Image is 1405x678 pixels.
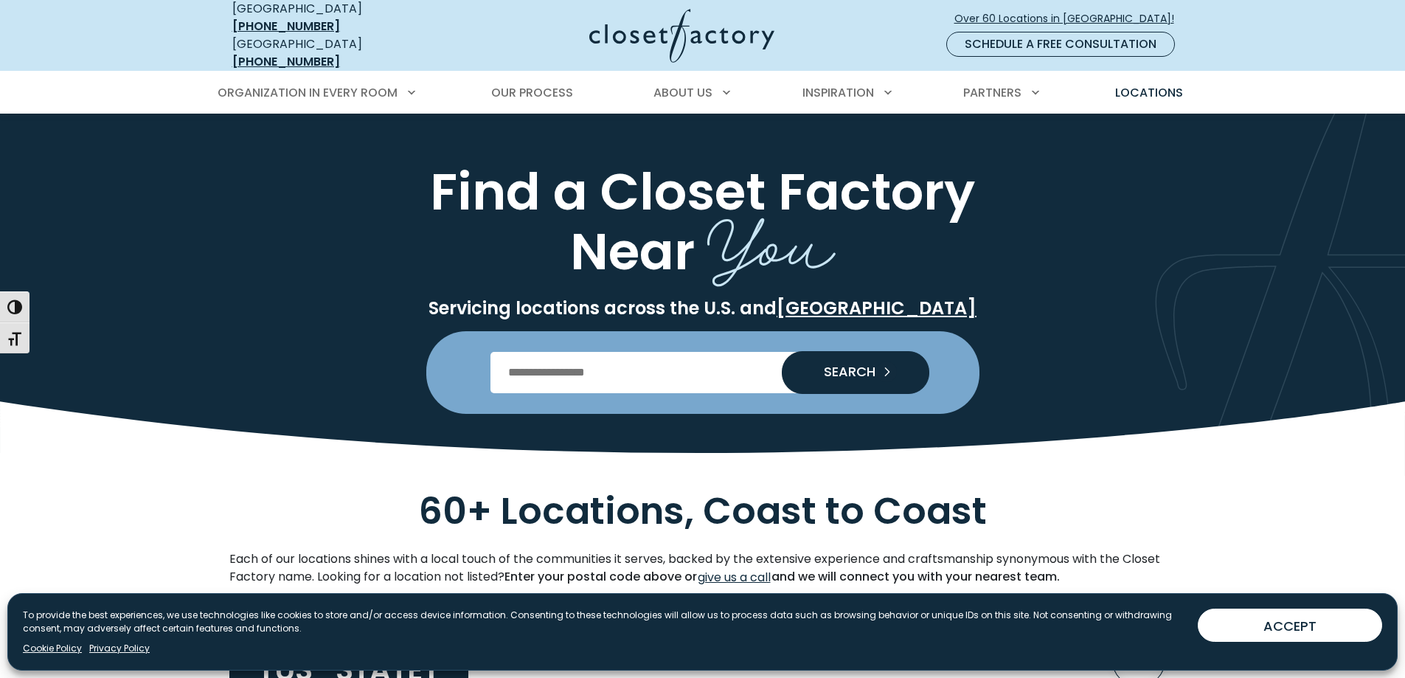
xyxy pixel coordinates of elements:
[1198,609,1382,642] button: ACCEPT
[589,9,774,63] img: Closet Factory Logo
[23,609,1186,635] p: To provide the best experiences, we use technologies like cookies to store and/or access device i...
[504,568,1060,585] strong: Enter your postal code above or and we will connect you with your nearest team.
[23,642,82,655] a: Cookie Policy
[430,156,975,227] span: Find a Closet Factory
[812,365,875,378] span: SEARCH
[707,184,836,293] span: You
[232,53,340,70] a: [PHONE_NUMBER]
[490,352,915,393] input: Enter Postal Code
[232,35,446,71] div: [GEOGRAPHIC_DATA]
[229,297,1176,319] p: Servicing locations across the U.S. and
[653,84,712,101] span: About Us
[777,296,976,320] a: [GEOGRAPHIC_DATA]
[1115,84,1183,101] span: Locations
[218,84,398,101] span: Organization in Every Room
[963,84,1021,101] span: Partners
[802,84,874,101] span: Inspiration
[946,32,1175,57] a: Schedule a Free Consultation
[229,550,1176,587] p: Each of our locations shines with a local touch of the communities it serves, backed by the exten...
[697,568,771,587] a: give us a call
[491,84,573,101] span: Our Process
[954,6,1187,32] a: Over 60 Locations in [GEOGRAPHIC_DATA]!
[232,18,340,35] a: [PHONE_NUMBER]
[954,11,1186,27] span: Over 60 Locations in [GEOGRAPHIC_DATA]!
[570,215,695,287] span: Near
[419,485,987,537] span: 60+ Locations, Coast to Coast
[207,72,1198,114] nav: Primary Menu
[89,642,150,655] a: Privacy Policy
[782,351,929,394] button: Search our Nationwide Locations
